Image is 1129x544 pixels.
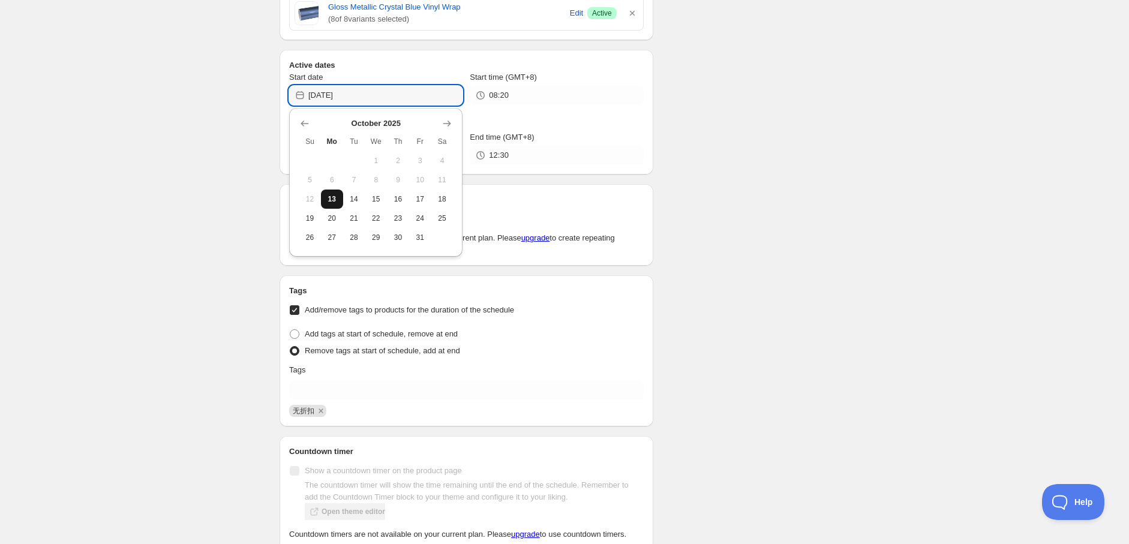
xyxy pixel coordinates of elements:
th: Friday [409,132,431,151]
span: 24 [414,214,427,223]
button: Friday October 17 2025 [409,190,431,209]
span: 16 [392,194,404,204]
th: Saturday [431,132,454,151]
a: upgrade [511,530,540,539]
button: Tuesday October 28 2025 [343,228,365,247]
span: 无折扣 [293,407,314,415]
button: Saturday October 11 2025 [431,170,454,190]
span: 9 [392,175,404,185]
button: Sunday October 19 2025 [299,209,321,228]
th: Sunday [299,132,321,151]
span: Show a countdown timer on the product page [305,466,462,475]
button: Sunday October 26 2025 [299,228,321,247]
span: Tu [348,137,361,146]
span: 6 [326,175,338,185]
span: Th [392,137,404,146]
button: Thursday October 30 2025 [387,228,409,247]
span: Start date [289,73,323,82]
span: Mo [326,137,338,146]
span: 15 [370,194,382,204]
button: Wednesday October 1 2025 [365,151,387,170]
span: Add/remove tags to products for the duration of the schedule [305,305,514,314]
span: 11 [436,175,449,185]
th: Tuesday [343,132,365,151]
th: Monday [321,132,343,151]
span: Start time (GMT+8) [470,73,537,82]
span: Su [304,137,316,146]
span: 1 [370,156,382,166]
button: Tuesday October 21 2025 [343,209,365,228]
span: 12 [304,194,316,204]
button: Saturday October 18 2025 [431,190,454,209]
span: 28 [348,233,361,242]
span: Edit [570,7,583,19]
a: Gloss Metallic Crystal Blue Vinyl Wrap [328,1,566,13]
span: 13 [326,194,338,204]
span: 17 [414,194,427,204]
button: Sunday October 12 2025 [299,190,321,209]
span: 22 [370,214,382,223]
p: Tags [289,364,305,376]
button: Thursday October 23 2025 [387,209,409,228]
button: Remove 无折扣 [316,405,326,416]
span: 29 [370,233,382,242]
button: Thursday October 9 2025 [387,170,409,190]
button: Saturday October 4 2025 [431,151,454,170]
span: 8 [370,175,382,185]
th: Thursday [387,132,409,151]
span: 25 [436,214,449,223]
span: 26 [304,233,316,242]
span: Active [592,8,612,18]
button: Friday October 24 2025 [409,209,431,228]
button: Tuesday October 7 2025 [343,170,365,190]
span: We [370,137,382,146]
button: Edit [568,4,585,23]
iframe: Toggle Customer Support [1042,484,1105,520]
th: Wednesday [365,132,387,151]
span: Remove tags at start of schedule, add at end [305,346,460,355]
span: 2 [392,156,404,166]
button: Thursday October 2 2025 [387,151,409,170]
button: Show previous month, September 2025 [296,115,313,132]
button: Show next month, November 2025 [439,115,455,132]
span: 27 [326,233,338,242]
span: 23 [392,214,404,223]
span: 20 [326,214,338,223]
span: 30 [392,233,404,242]
span: 3 [414,156,427,166]
span: 10 [414,175,427,185]
p: Repeating schedules are not available on your current plan. Please to create repeating schedules. [289,232,644,256]
span: 5 [304,175,316,185]
button: Sunday October 5 2025 [299,170,321,190]
span: 19 [304,214,316,223]
button: Wednesday October 22 2025 [365,209,387,228]
span: ( 8 of 8 variants selected) [328,13,566,25]
button: Monday October 27 2025 [321,228,343,247]
h2: Tags [289,285,644,297]
a: upgrade [521,233,550,242]
button: Wednesday October 29 2025 [365,228,387,247]
span: Add tags at start of schedule, remove at end [305,329,458,338]
span: 7 [348,175,361,185]
h2: Repeating [289,194,644,206]
button: Friday October 3 2025 [409,151,431,170]
span: End time (GMT+8) [470,133,534,142]
button: Tuesday October 14 2025 [343,190,365,209]
span: Sa [436,137,449,146]
span: 31 [414,233,427,242]
span: 4 [436,156,449,166]
button: Wednesday October 15 2025 [365,190,387,209]
button: Friday October 10 2025 [409,170,431,190]
button: Friday October 31 2025 [409,228,431,247]
p: The countdown timer will show the time remaining until the end of the schedule. Remember to add t... [305,479,644,503]
span: 18 [436,194,449,204]
button: Thursday October 16 2025 [387,190,409,209]
p: Countdown timers are not available on your current plan. Please to use countdown timers. [289,528,644,540]
h2: Countdown timer [289,446,644,458]
button: Monday October 20 2025 [321,209,343,228]
button: Today Monday October 13 2025 [321,190,343,209]
button: Saturday October 25 2025 [431,209,454,228]
span: 21 [348,214,361,223]
button: Monday October 6 2025 [321,170,343,190]
span: Fr [414,137,427,146]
